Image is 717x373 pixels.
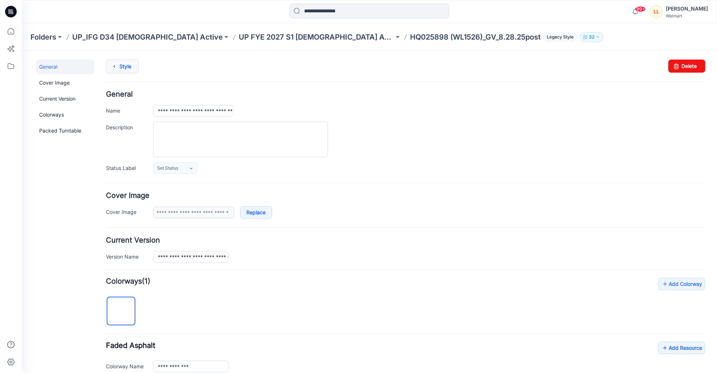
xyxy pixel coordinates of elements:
a: Add Resource [636,291,684,303]
button: 32 [580,32,603,42]
a: UP FYE 2027 S1 [DEMOGRAPHIC_DATA] ACTIVE IFG [239,32,394,42]
p: HQ025898 (WL1526)_GV_8.28.25post [410,32,541,42]
button: Legacy Style [541,32,577,42]
p: 32 [589,33,594,41]
a: Set Status [131,112,176,123]
span: Legacy Style [544,33,577,41]
span: (1) [120,226,128,235]
span: Set Status [135,114,156,121]
iframe: edit-style [22,51,717,373]
a: UP_IFG D34 [DEMOGRAPHIC_DATA] Active [72,32,223,42]
span: Faded Asphalt [84,290,134,299]
label: Version Name [84,202,124,210]
label: Description [84,72,124,80]
div: LL [650,5,663,18]
a: Add Colorway [636,227,684,239]
strong: Colorways [84,226,120,235]
div: Walmart [666,13,708,19]
h4: Current Version [84,186,684,193]
a: Folders [30,32,56,42]
label: Status Label [84,113,124,121]
label: Colorway Name [84,311,124,319]
a: Replace [218,155,250,168]
h4: Cover Image [84,141,684,148]
label: Name [84,56,124,64]
span: 99+ [635,6,646,12]
label: Cover Image [84,157,124,165]
div: [PERSON_NAME] [666,4,708,13]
